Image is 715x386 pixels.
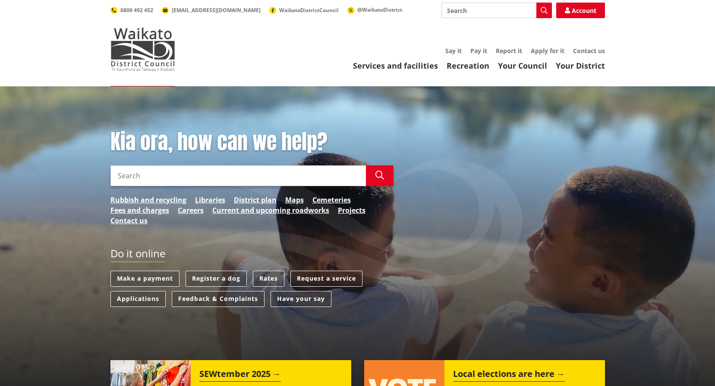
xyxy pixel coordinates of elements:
[347,6,402,13] a: @WaikatoDistrict
[110,205,169,215] a: Fees and charges
[285,195,304,205] a: Maps
[447,60,489,71] a: Recreation
[110,215,148,226] a: Contact us
[172,291,265,307] a: Feedback & Complaints
[110,165,366,186] input: Search input
[234,195,277,205] a: District plan
[279,6,339,14] span: WaikatoDistrictCouncil
[195,195,225,205] a: Libraries
[110,195,186,205] a: Rubbish and recycling
[199,369,281,382] h2: SEWtember 2025
[212,205,329,215] a: Current and upcoming roadworks
[162,6,261,14] a: [EMAIL_ADDRESS][DOMAIN_NAME]
[110,271,180,287] a: Make a payment
[110,130,394,155] h1: Kia ora, how can we help?
[110,28,175,71] img: Waikato District Council - Te Kaunihera aa Takiwaa o Waikato
[253,271,284,287] a: Rates
[353,60,438,71] a: Services and facilities
[556,3,605,18] a: Account
[445,47,462,55] a: Say it
[110,6,153,14] a: 0800 492 452
[573,47,605,55] a: Contact us
[290,271,362,287] a: Request a service
[357,6,402,13] span: @WaikatoDistrict
[110,291,166,307] a: Applications
[496,47,522,55] a: Report it
[271,291,331,307] a: Have your say
[453,369,565,382] h2: Local elections are here
[531,47,564,55] a: Apply for it
[312,195,351,205] a: Cemeteries
[110,247,165,263] h2: Do it online
[441,3,552,18] input: Search input
[338,205,365,215] a: Projects
[498,60,547,71] a: Your Council
[186,271,247,287] a: Register a dog
[178,205,204,215] a: Careers
[470,47,487,55] a: Pay it
[269,6,339,14] a: WaikatoDistrictCouncil
[556,60,605,71] a: Your District
[172,6,261,14] span: [EMAIL_ADDRESS][DOMAIN_NAME]
[120,6,153,14] span: 0800 492 452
